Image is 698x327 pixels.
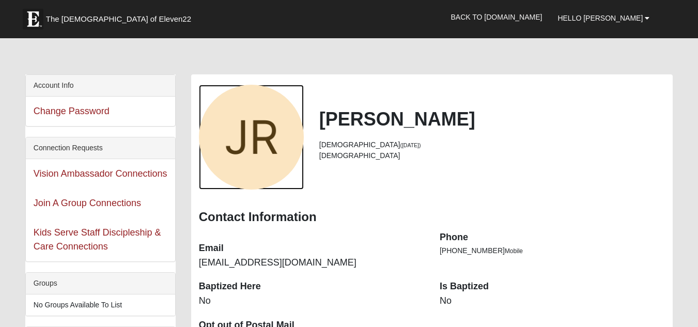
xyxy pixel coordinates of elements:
[34,198,141,208] a: Join A Group Connections
[26,273,175,294] div: Groups
[199,294,424,308] dd: No
[440,231,665,244] dt: Phone
[400,142,421,148] small: ([DATE])
[46,14,191,24] span: The [DEMOGRAPHIC_DATA] of Eleven22
[199,280,424,293] dt: Baptized Here
[443,4,550,30] a: Back to [DOMAIN_NAME]
[550,5,657,31] a: Hello [PERSON_NAME]
[34,227,161,252] a: Kids Serve Staff Discipleship & Care Connections
[440,294,665,308] dd: No
[440,245,665,256] li: [PHONE_NUMBER]
[440,280,665,293] dt: Is Baptized
[26,75,175,97] div: Account Info
[199,85,304,190] a: View Fullsize Photo
[23,9,43,29] img: Eleven22 logo
[34,106,110,116] a: Change Password
[557,14,643,22] span: Hello [PERSON_NAME]
[319,139,665,150] li: [DEMOGRAPHIC_DATA]
[26,137,175,159] div: Connection Requests
[319,108,665,130] h2: [PERSON_NAME]
[319,150,665,161] li: [DEMOGRAPHIC_DATA]
[18,4,224,29] a: The [DEMOGRAPHIC_DATA] of Eleven22
[199,242,424,255] dt: Email
[26,294,175,316] li: No Groups Available To List
[199,210,665,225] h3: Contact Information
[199,256,424,270] dd: [EMAIL_ADDRESS][DOMAIN_NAME]
[505,247,523,255] span: Mobile
[34,168,167,179] a: Vision Ambassador Connections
